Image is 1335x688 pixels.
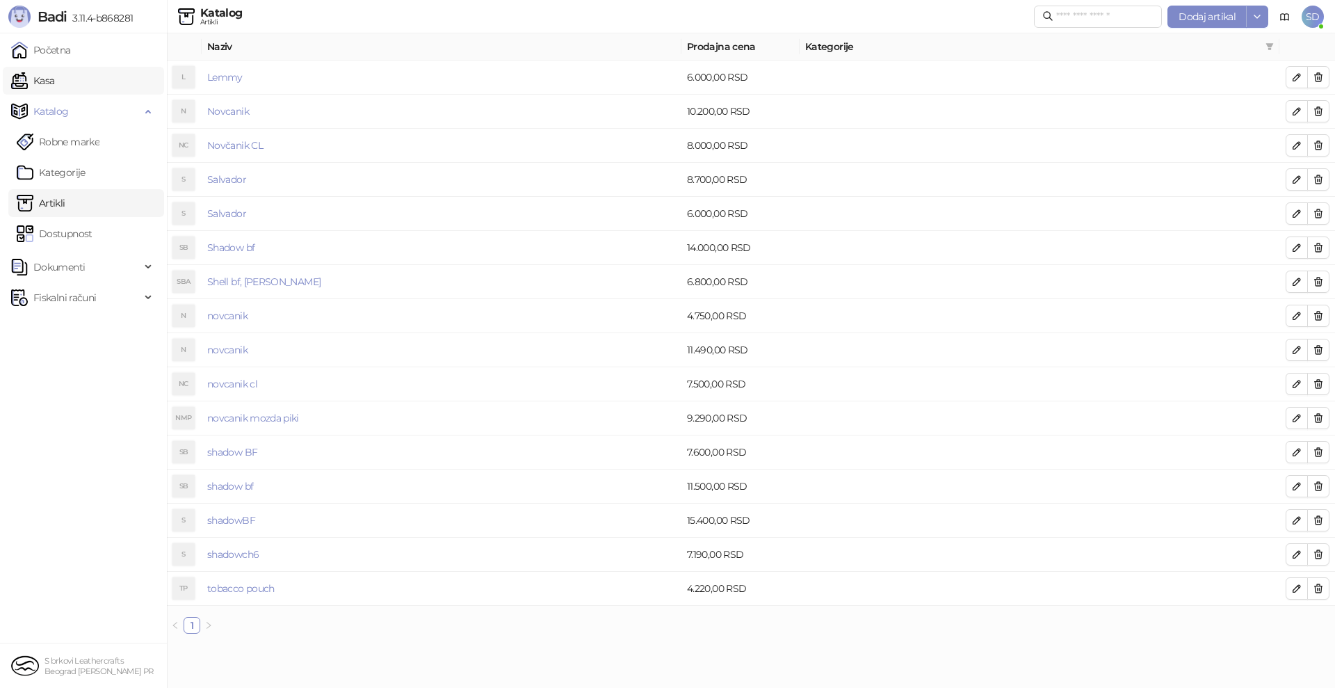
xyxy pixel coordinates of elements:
td: 7.600,00 RSD [681,435,800,470]
button: right [200,617,217,634]
a: 1 [184,618,200,633]
td: 14.000,00 RSD [681,231,800,265]
span: Dokumenti [33,253,85,281]
a: Kategorije [17,159,86,186]
td: Shadow bf [202,231,681,265]
li: Prethodna strana [167,617,184,634]
a: shadowch6 [207,548,259,561]
td: Novčanik CL [202,129,681,163]
span: Kategorije [805,39,1260,54]
div: S [172,543,195,566]
td: Salvador [202,163,681,197]
div: Artikli [200,19,243,26]
span: left [171,621,179,630]
a: Dostupnost [17,220,92,248]
td: 8.700,00 RSD [681,163,800,197]
td: tobacco pouch [202,572,681,606]
a: Novcanik [207,105,249,118]
td: 8.000,00 RSD [681,129,800,163]
a: Salvador [207,207,246,220]
td: 6.000,00 RSD [681,61,800,95]
div: TP [172,577,195,600]
img: Logo [8,6,31,28]
span: Katalog [33,97,69,125]
button: left [167,617,184,634]
div: S [172,202,195,225]
td: 4.220,00 RSD [681,572,800,606]
a: Novčanik CL [207,139,263,152]
a: Shell bf, [PERSON_NAME] [207,275,321,288]
span: right [204,621,213,630]
a: novcanik [207,344,248,356]
a: novcanik [207,310,248,322]
span: filter [1263,36,1277,57]
div: SB [172,475,195,497]
div: N [172,339,195,361]
div: SB [172,441,195,463]
a: novcanik mozda piki [207,412,299,424]
a: Lemmy [207,71,243,83]
span: Badi [38,8,67,25]
td: novcanik [202,299,681,333]
td: 7.500,00 RSD [681,367,800,401]
a: novcanik cl [207,378,257,390]
span: SD [1302,6,1324,28]
button: Dodaj artikal [1167,6,1247,28]
span: Dodaj artikal [1179,10,1236,23]
td: 10.200,00 RSD [681,95,800,129]
td: 11.490,00 RSD [681,333,800,367]
a: shadow bf [207,480,253,493]
div: L [172,66,195,88]
td: Salvador [202,197,681,231]
td: Novcanik [202,95,681,129]
th: Prodajna cena [681,33,800,61]
div: SBA [172,271,195,293]
td: novcanik cl [202,367,681,401]
div: Katalog [200,8,243,19]
th: Naziv [202,33,681,61]
td: 9.290,00 RSD [681,401,800,435]
img: Artikli [178,8,195,25]
td: Shell bf, avans [202,265,681,299]
div: SB [172,237,195,259]
td: Lemmy [202,61,681,95]
span: 3.11.4-b868281 [67,12,133,24]
td: 6.000,00 RSD [681,197,800,231]
div: N [172,100,195,122]
td: 15.400,00 RSD [681,504,800,538]
td: 4.750,00 RSD [681,299,800,333]
a: Shadow bf [207,241,254,254]
a: tobacco pouch [207,582,275,595]
a: Salvador [207,173,246,186]
div: N [172,305,195,327]
a: shadowBF [207,514,255,527]
a: Robne marke [17,128,99,156]
img: 64x64-companyLogo-a112a103-5c05-4bb6-bef4-cc84a03c1f05.png [11,652,39,680]
div: NC [172,373,195,395]
td: shadow BF [202,435,681,470]
a: ArtikliArtikli [17,189,65,217]
td: novcanik mozda piki [202,401,681,435]
td: shadowch6 [202,538,681,572]
span: filter [1265,42,1274,51]
div: S [172,509,195,531]
a: Kasa [11,67,54,95]
li: Sledeća strana [200,617,217,634]
a: Početna [11,36,71,64]
td: shadowBF [202,504,681,538]
div: S [172,168,195,191]
td: 6.800,00 RSD [681,265,800,299]
td: 7.190,00 RSD [681,538,800,572]
a: Dokumentacija [1274,6,1296,28]
td: 11.500,00 RSD [681,470,800,504]
div: NC [172,134,195,157]
td: shadow bf [202,470,681,504]
a: shadow BF [207,446,257,458]
small: S brkovi Leathercrafts Beograd [PERSON_NAME] PR [44,656,154,676]
td: novcanik [202,333,681,367]
div: NMP [172,407,195,429]
span: Fiskalni računi [33,284,96,312]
